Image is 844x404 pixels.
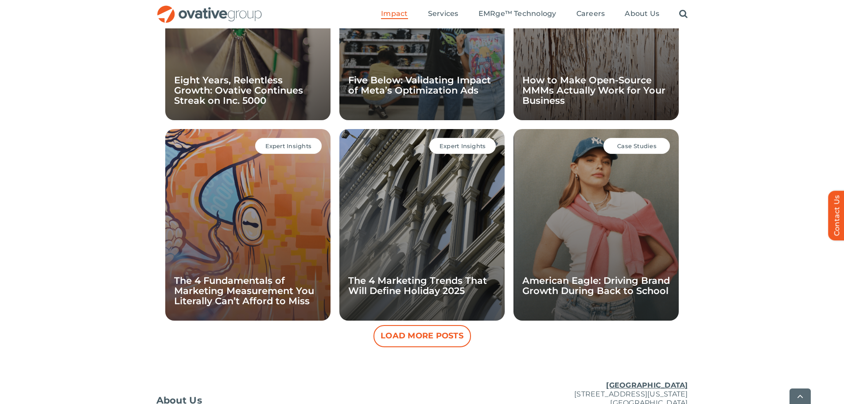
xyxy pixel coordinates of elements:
a: The 4 Fundamentals of Marketing Measurement You Literally Can’t Afford to Miss [174,275,314,306]
u: [GEOGRAPHIC_DATA] [606,381,688,389]
a: Five Below: Validating Impact of Meta’s Optimization Ads [348,75,491,96]
a: EMRge™ Technology [478,9,556,19]
a: About Us [625,9,659,19]
span: Impact [381,9,408,18]
a: Search [679,9,688,19]
a: American Eagle: Driving Brand Growth During Back to School [522,275,670,296]
span: Careers [576,9,605,18]
span: About Us [625,9,659,18]
button: Load More Posts [373,325,471,347]
a: The 4 Marketing Trends That Will Define Holiday 2025 [348,275,487,296]
a: Careers [576,9,605,19]
span: EMRge™ Technology [478,9,556,18]
a: Services [428,9,459,19]
a: OG_Full_horizontal_RGB [156,4,263,13]
a: Eight Years, Relentless Growth: Ovative Continues Streak on Inc. 5000 [174,75,303,106]
a: How to Make Open-Source MMMs Actually Work for Your Business [522,75,665,106]
a: Impact [381,9,408,19]
span: Services [428,9,459,18]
